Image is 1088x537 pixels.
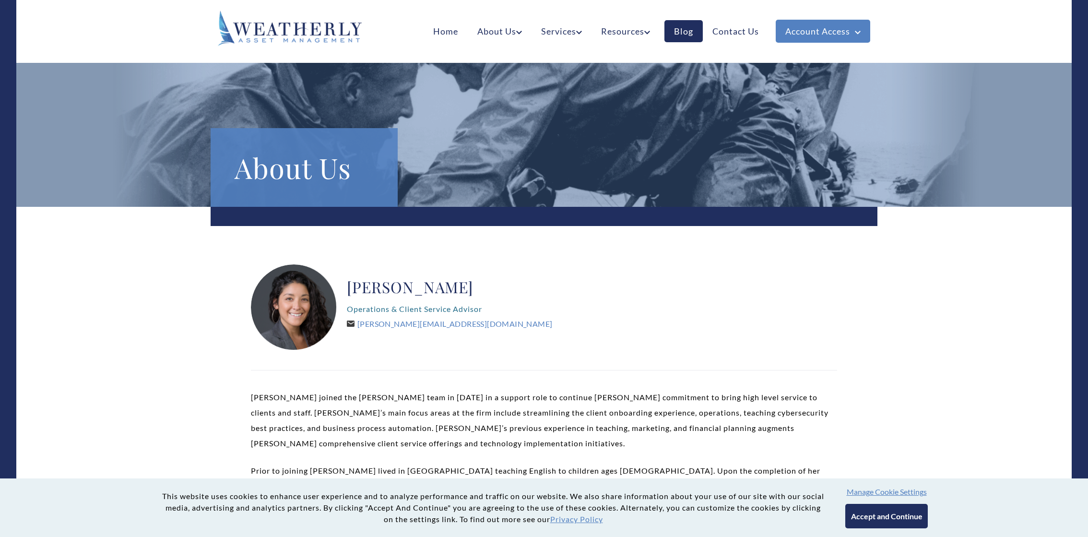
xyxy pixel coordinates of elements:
[235,152,374,183] h1: About Us
[550,514,603,524] a: Privacy Policy
[703,20,769,42] a: Contact Us
[468,20,532,42] a: About Us
[532,20,591,42] a: Services
[218,11,362,46] img: Weatherly
[347,301,552,317] p: Operations & Client Service Advisor
[347,277,552,297] h2: [PERSON_NAME]
[591,20,660,42] a: Resources
[160,490,826,525] p: This website uses cookies to enhance user experience and to analyze performance and traffic on ou...
[776,20,870,43] a: Account Access
[847,487,927,496] button: Manage Cookie Settings
[424,20,468,42] a: Home
[664,20,703,42] a: Blog
[251,390,837,451] p: [PERSON_NAME] joined the [PERSON_NAME] team in [DATE] in a support role to continue [PERSON_NAME]...
[845,504,927,528] button: Accept and Continue
[251,463,837,525] p: Prior to joining [PERSON_NAME] lived in [GEOGRAPHIC_DATA] teaching English to children ages [DEMO...
[347,319,552,328] a: [PERSON_NAME][EMAIL_ADDRESS][DOMAIN_NAME]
